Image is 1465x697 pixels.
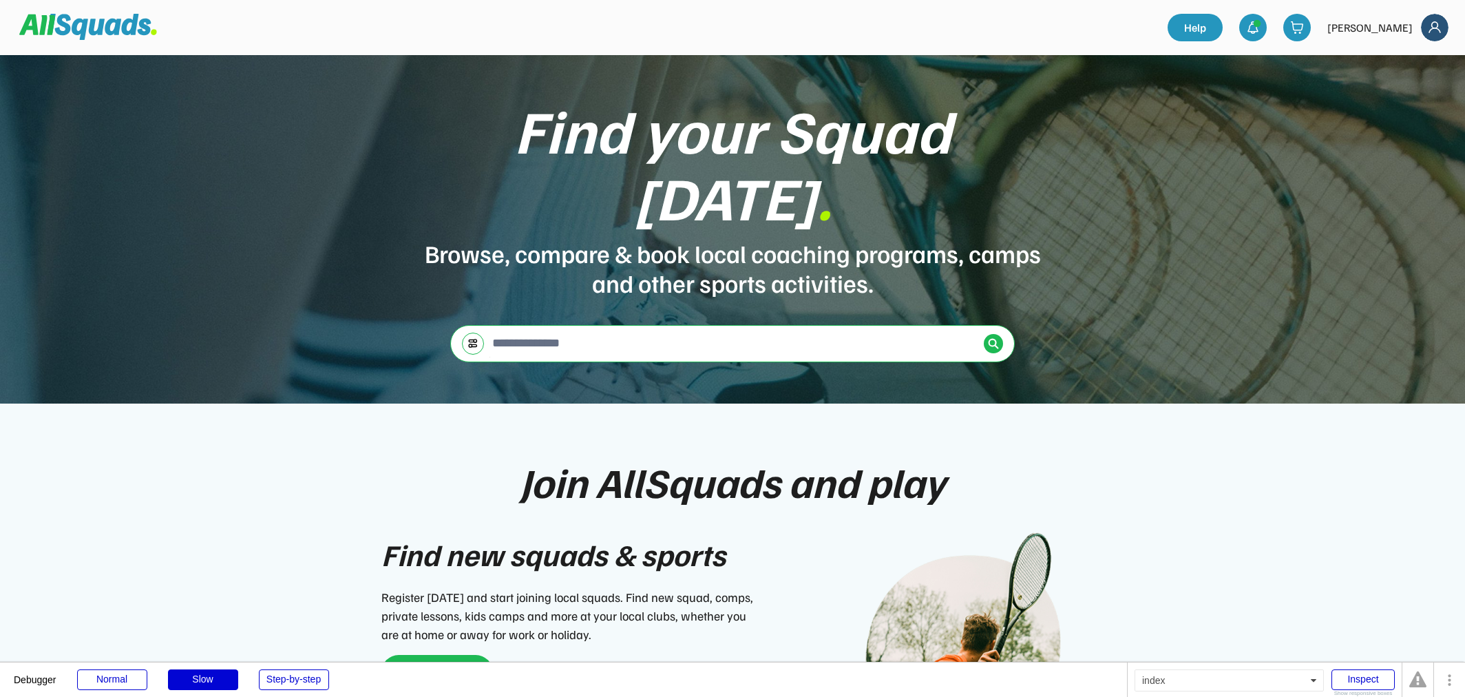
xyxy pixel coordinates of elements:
[381,655,493,689] button: Explore now
[1246,21,1260,34] img: bell-03%20%281%29.svg
[988,338,999,349] img: Icon%20%2838%29.svg
[168,669,238,690] div: Slow
[14,663,56,685] div: Debugger
[520,459,945,504] div: Join AllSquads and play
[1331,669,1395,690] div: Inspect
[77,669,147,690] div: Normal
[381,588,760,644] div: Register [DATE] and start joining local squads. Find new squad, comps, private lessons, kids camp...
[423,238,1042,298] div: Browse, compare & book local coaching programs, camps and other sports activities.
[1421,14,1448,41] img: Frame%2018.svg
[1135,669,1324,691] div: index
[423,96,1042,230] div: Find your Squad [DATE]
[259,669,329,690] div: Step-by-step
[1327,19,1413,36] div: [PERSON_NAME]
[1290,21,1304,34] img: shopping-cart-01%20%281%29.svg
[467,338,478,348] img: settings-03.svg
[381,532,726,577] div: Find new squads & sports
[1331,691,1395,696] div: Show responsive boxes
[816,158,832,234] font: .
[1168,14,1223,41] a: Help
[19,14,157,40] img: Squad%20Logo.svg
